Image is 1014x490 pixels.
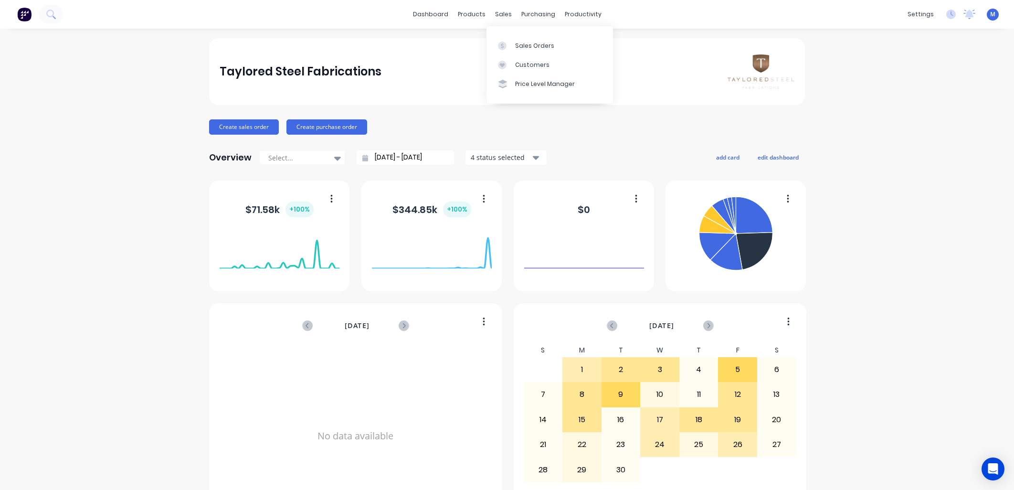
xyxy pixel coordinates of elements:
[718,433,757,457] div: 26
[751,151,805,163] button: edit dashboard
[990,10,995,19] span: M
[718,383,757,406] div: 12
[680,433,718,457] div: 25
[602,343,641,357] div: T
[392,202,471,217] div: $ 344.85k
[524,383,562,406] div: 7
[578,202,590,217] div: $ 0
[443,202,471,217] div: + 100 %
[640,343,679,357] div: W
[649,320,674,331] span: [DATE]
[486,75,613,94] a: Price Level Manager
[602,383,640,406] div: 9
[680,408,718,432] div: 18
[718,358,757,382] div: 5
[209,119,279,135] button: Create sales order
[563,408,601,432] div: 15
[758,358,796,382] div: 6
[903,7,939,21] div: settings
[408,7,453,21] a: dashboard
[220,62,381,81] div: Taylored Steel Fabrications
[718,343,757,357] div: F
[209,148,252,167] div: Overview
[245,202,314,217] div: $ 71.58k
[515,61,549,69] div: Customers
[524,458,562,481] div: 28
[17,7,32,21] img: Factory
[982,458,1004,480] div: Open Intercom Messenger
[563,458,601,481] div: 29
[486,36,613,55] a: Sales Orders
[602,408,640,432] div: 16
[345,320,370,331] span: [DATE]
[524,343,563,357] div: S
[471,152,531,162] div: 4 status selected
[560,7,606,21] div: productivity
[641,433,679,457] div: 24
[562,343,602,357] div: M
[641,408,679,432] div: 17
[285,202,314,217] div: + 100 %
[563,433,601,457] div: 22
[758,408,796,432] div: 20
[453,7,490,21] div: products
[486,55,613,75] a: Customers
[563,383,601,406] div: 8
[563,358,601,382] div: 1
[515,80,575,88] div: Price Level Manager
[680,358,718,382] div: 4
[641,383,679,406] div: 10
[602,458,640,481] div: 30
[602,433,640,457] div: 23
[515,42,554,50] div: Sales Orders
[680,383,718,406] div: 11
[710,151,746,163] button: add card
[524,408,562,432] div: 14
[465,150,547,165] button: 4 status selected
[758,433,796,457] div: 27
[728,54,794,88] img: Taylored Steel Fabrications
[286,119,367,135] button: Create purchase order
[679,343,718,357] div: T
[757,343,796,357] div: S
[641,358,679,382] div: 3
[517,7,560,21] div: purchasing
[758,383,796,406] div: 13
[490,7,517,21] div: sales
[602,358,640,382] div: 2
[718,408,757,432] div: 19
[524,433,562,457] div: 21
